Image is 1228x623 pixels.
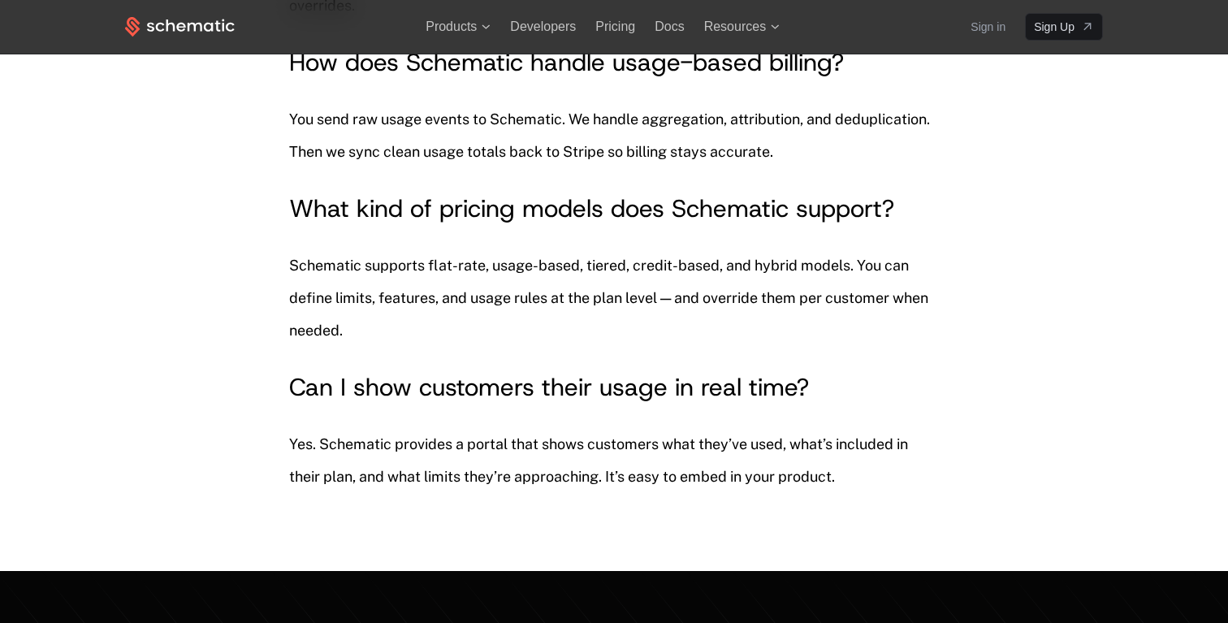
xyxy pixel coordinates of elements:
[289,103,939,168] p: You send raw usage events to Schematic. We handle aggregation, attribution, and deduplication. Th...
[971,14,1005,40] a: Sign in
[289,373,939,402] h3: Can I show customers their usage in real time?
[426,19,477,34] span: Products
[1034,19,1074,35] span: Sign Up
[289,194,939,223] h3: What kind of pricing models does Schematic support?
[289,249,939,347] p: Schematic supports flat-rate, usage-based, tiered, credit-based, and hybrid models. You can defin...
[1025,13,1103,41] a: [object Object]
[510,19,576,33] a: Developers
[289,48,939,77] h3: How does Schematic handle usage-based billing?
[655,19,684,33] a: Docs
[595,19,635,33] a: Pricing
[289,428,939,493] p: Yes. Schematic provides a portal that shows customers what they’ve used, what’s included in their...
[704,19,766,34] span: Resources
